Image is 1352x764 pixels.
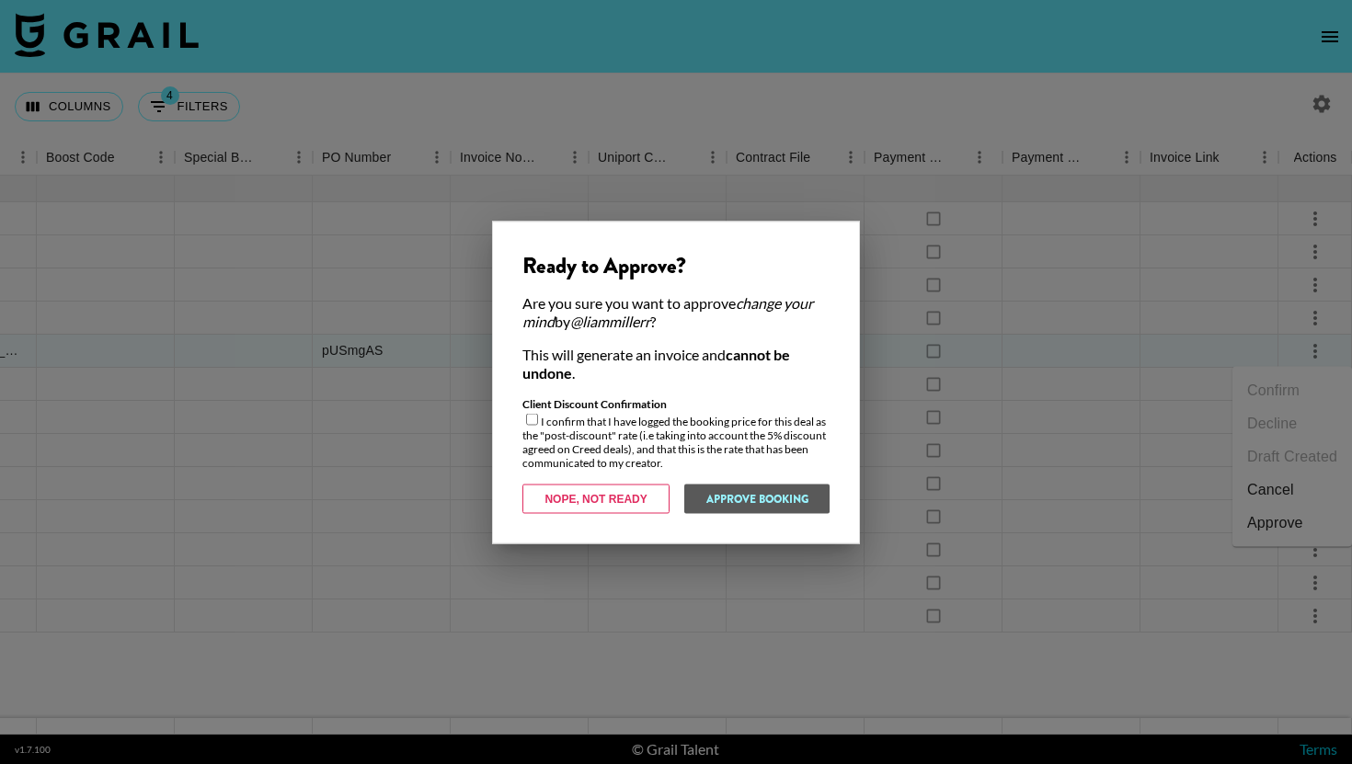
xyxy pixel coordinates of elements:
div: Ready to Approve? [522,251,830,279]
em: change your mind [522,293,813,329]
div: Are you sure you want to approve by ? [522,293,830,330]
strong: Client Discount Confirmation [522,396,667,410]
strong: cannot be undone [522,345,790,381]
div: I confirm that I have logged the booking price for this deal as the "post-discount" rate (i.e tak... [522,396,830,469]
button: Nope, Not Ready [522,484,670,513]
button: Approve Booking [684,484,830,513]
div: This will generate an invoice and . [522,345,830,382]
em: @ liammillerr [570,312,650,329]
